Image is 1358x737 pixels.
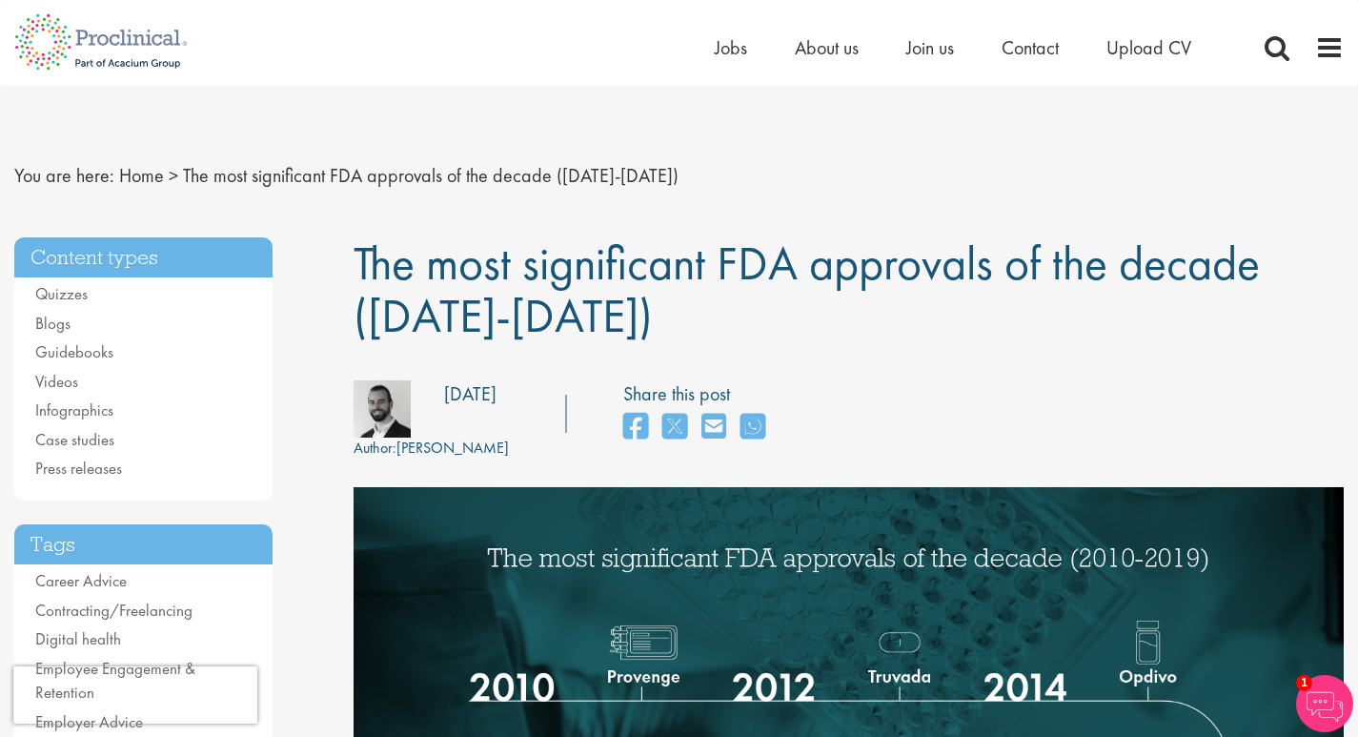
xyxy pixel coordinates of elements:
span: > [169,163,178,188]
a: About us [795,35,859,60]
a: Join us [906,35,954,60]
a: Infographics [35,399,113,420]
a: Contact [1002,35,1059,60]
div: [PERSON_NAME] [354,438,509,460]
a: breadcrumb link [119,163,164,188]
a: Contracting/Freelancing [35,600,193,621]
a: Upload CV [1106,35,1191,60]
a: Digital health [35,628,121,649]
a: Employee Engagement & Retention [35,658,195,704]
span: You are here: [14,163,114,188]
a: Case studies [35,429,114,450]
a: share on facebook [623,407,648,448]
img: Chatbot [1296,675,1353,732]
span: Author: [354,438,396,458]
a: Career Advice [35,570,127,591]
a: Employer Advice [35,711,143,732]
iframe: reCAPTCHA [13,666,257,724]
span: The most significant FDA approvals of the decade ([DATE]-[DATE]) [183,163,679,188]
a: Blogs [35,313,71,334]
a: share on whats app [740,407,765,448]
a: Jobs [715,35,747,60]
span: 1 [1296,675,1312,691]
a: Guidebooks [35,341,113,362]
img: 76d2c18e-6ce3-4617-eefd-08d5a473185b [354,380,411,438]
a: share on email [701,407,726,448]
span: The most significant FDA approvals of the decade ([DATE]-[DATE]) [354,233,1260,346]
h3: Tags [14,524,273,565]
a: Videos [35,371,78,392]
label: Share this post [623,380,775,408]
a: share on twitter [662,407,687,448]
a: Quizzes [35,283,88,304]
a: Press releases [35,458,122,479]
div: [DATE] [444,380,497,408]
h3: Content types [14,237,273,278]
